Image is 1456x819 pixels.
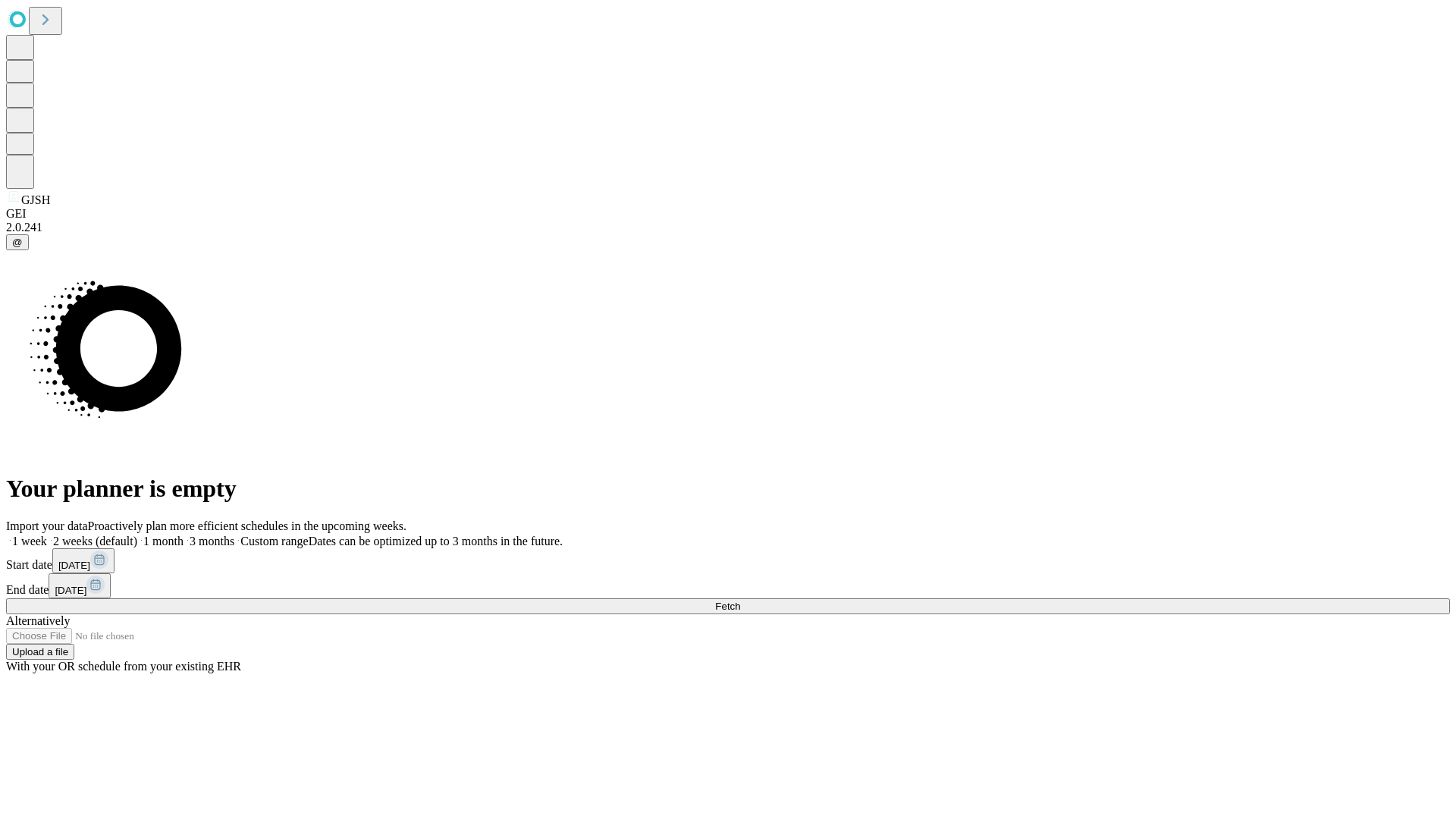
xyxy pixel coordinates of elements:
button: @ [6,234,29,250]
div: GEI [6,207,1450,221]
span: Fetch [715,601,740,612]
h1: Your planner is empty [6,475,1450,503]
span: With your OR schedule from your existing EHR [6,660,241,673]
div: Start date [6,548,1450,573]
button: [DATE] [52,548,115,573]
span: 2 weeks (default) [53,535,137,548]
button: Upload a file [6,644,74,660]
button: [DATE] [49,573,111,598]
span: 3 months [190,535,234,548]
span: [DATE] [55,585,86,596]
span: Custom range [240,535,308,548]
span: 1 month [143,535,184,548]
span: Proactively plan more efficient schedules in the upcoming weeks. [88,519,406,532]
span: Dates can be optimized up to 3 months in the future. [309,535,563,548]
span: Import your data [6,519,88,532]
span: @ [12,237,23,248]
span: 1 week [12,535,47,548]
span: GJSH [21,193,50,206]
div: 2.0.241 [6,221,1450,234]
button: Fetch [6,598,1450,614]
span: Alternatively [6,614,70,627]
div: End date [6,573,1450,598]
span: [DATE] [58,560,90,571]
